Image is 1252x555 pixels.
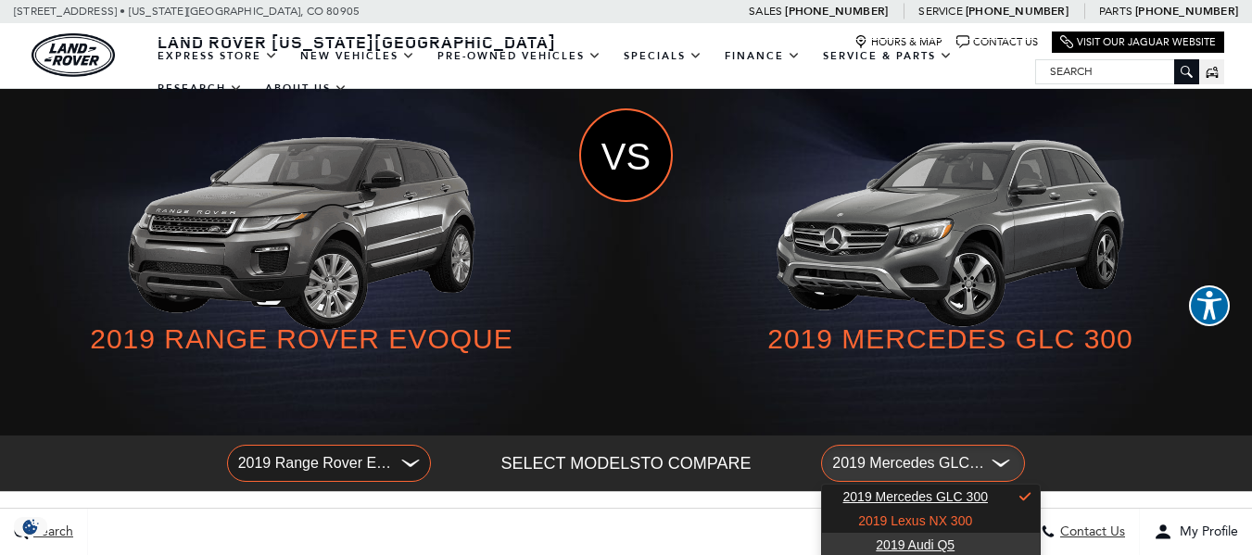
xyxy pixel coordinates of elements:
span: 2019 Mercedes GLC 300 [832,448,987,479]
span: Sales [749,5,782,18]
span: 2019 Range Rover Evoque [238,448,393,479]
button: 2019 Range Rover Evoque [227,445,431,482]
section: Click to Open Cookie Consent Modal [9,517,52,536]
span: 2019 Mercedes GLC 300 [843,489,988,504]
a: Finance [714,40,812,72]
a: Land Rover [US_STATE][GEOGRAPHIC_DATA] [146,31,567,53]
span: 2019 Audi Q5 [876,537,955,552]
input: Search [1036,60,1198,82]
span: 2019 Lexus NX 300 [858,513,972,528]
a: Contact Us [956,35,1038,49]
a: Visit Our Jaguar Website [1060,35,1216,49]
img: Opt-Out Icon [9,517,52,536]
img: 2019 Mercedes GLC 300 [763,108,1138,359]
nav: Main Navigation [146,40,1035,105]
h2: 2019 Mercedes GLC 300 [733,323,1169,354]
button: Explore your accessibility options [1189,285,1230,326]
button: Open user profile menu [1140,509,1252,555]
span: Land Rover [US_STATE][GEOGRAPHIC_DATA] [158,31,556,53]
a: [STREET_ADDRESS] • [US_STATE][GEOGRAPHIC_DATA], CO 80905 [14,5,360,18]
span: Contact Us [1056,524,1125,540]
span: My Profile [1172,524,1238,540]
span: Parts [1099,5,1132,18]
span: Service [918,5,962,18]
a: EXPRESS STORE [146,40,289,72]
img: 2019 Range Rover Evoque [114,108,489,359]
span: vs [601,136,651,177]
a: [PHONE_NUMBER] [966,4,1069,19]
a: Pre-Owned Vehicles [426,40,613,72]
a: land-rover [32,33,115,77]
img: Land Rover [32,33,115,77]
a: [PHONE_NUMBER] [785,4,888,19]
div: SELECT MODELS [487,435,765,491]
a: About Us [254,72,359,105]
aside: Accessibility Help Desk [1189,285,1230,330]
a: Service & Parts [812,40,964,72]
a: Specials [613,40,714,72]
h2: 2019 Range Rover Evoque [84,323,520,354]
button: 2019 Mercedes GLC 300 [821,445,1025,482]
a: New Vehicles [289,40,426,72]
span: TO COMPARE [640,454,751,473]
a: Research [146,72,254,105]
a: [PHONE_NUMBER] [1135,4,1238,19]
a: Hours & Map [854,35,942,49]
